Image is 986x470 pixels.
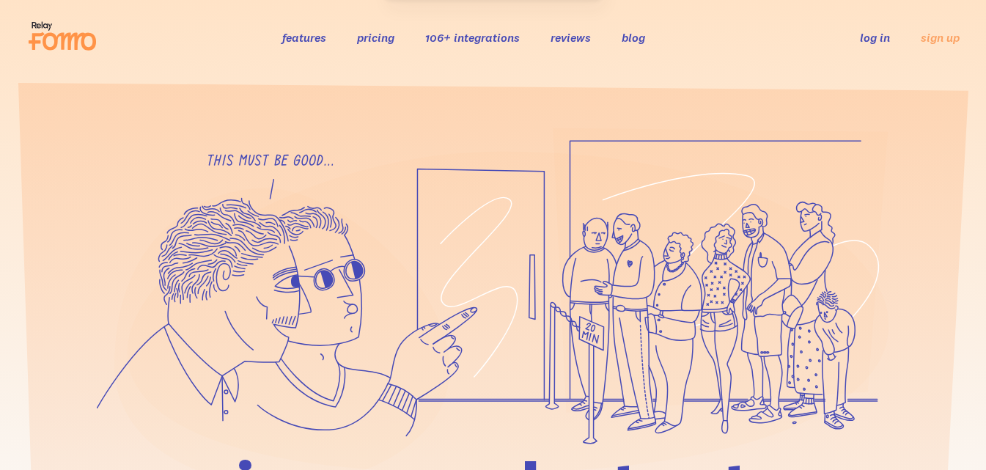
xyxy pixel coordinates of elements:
a: log in [860,30,890,45]
a: sign up [921,30,960,45]
a: 106+ integrations [425,30,520,45]
a: features [282,30,326,45]
a: reviews [551,30,591,45]
a: pricing [357,30,394,45]
a: blog [622,30,645,45]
